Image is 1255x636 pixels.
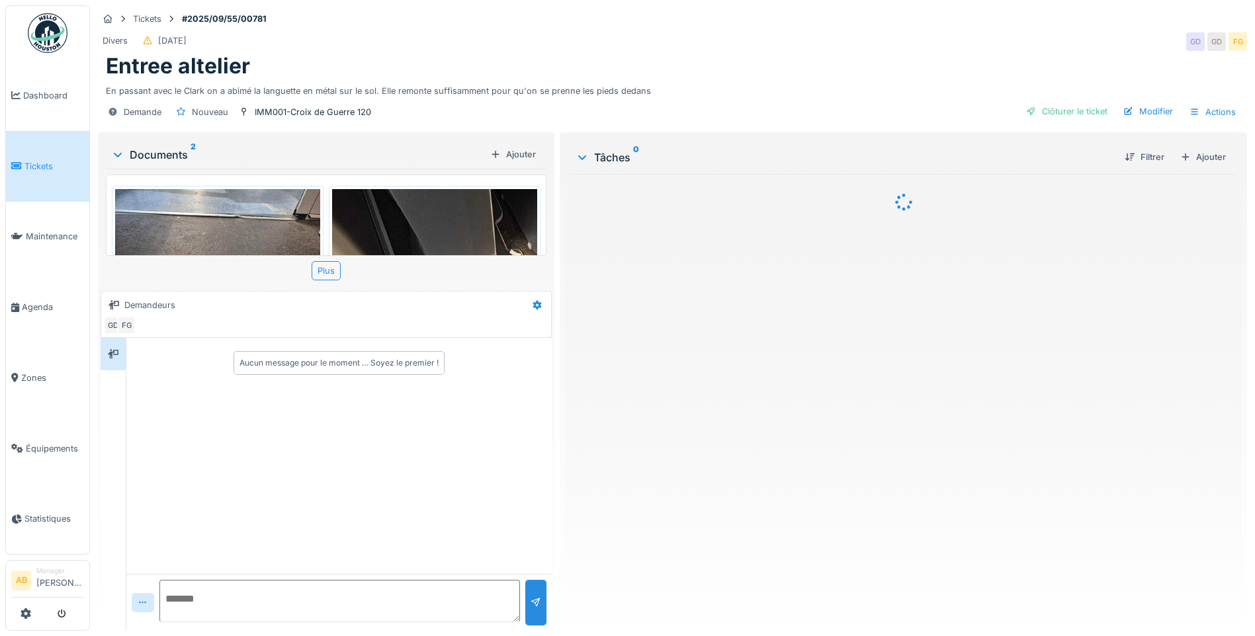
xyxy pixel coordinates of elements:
[576,149,1114,165] div: Tâches
[26,230,84,243] span: Maintenance
[1184,102,1242,122] div: Actions
[332,189,537,633] img: fj8oqmhui1iq0mfwnmmckl34pynf
[106,79,1239,97] div: En passant avec le Clark on a abimé la languette en métal sur le sol. Elle remonte suffisamment p...
[21,372,84,384] span: Zones
[124,299,175,311] div: Demandeurs
[6,272,89,342] a: Agenda
[192,106,228,118] div: Nouveau
[11,571,31,590] li: AB
[106,54,250,79] h1: Entree altelier
[133,13,161,25] div: Tickets
[22,301,84,313] span: Agenda
[104,316,122,335] div: GD
[6,342,89,413] a: Zones
[312,261,341,280] div: Plus
[124,106,161,118] div: Demande
[1021,102,1113,120] div: Clôturer le ticket
[115,189,320,284] img: 20cskn5stkb6mgelacy4n6vvhxg4
[6,131,89,202] a: Tickets
[6,484,89,555] a: Statistiques
[1229,32,1247,51] div: FG
[26,442,84,455] span: Équipements
[191,147,196,163] sup: 2
[6,60,89,131] a: Dashboard
[6,202,89,272] a: Maintenance
[239,357,439,369] div: Aucun message pour le moment … Soyez le premier !
[1175,148,1231,166] div: Ajouter
[111,147,485,163] div: Documents
[1186,32,1205,51] div: GD
[6,413,89,484] a: Équipements
[177,13,272,25] strong: #2025/09/55/00781
[11,566,84,598] a: AB Manager[PERSON_NAME]
[117,316,136,335] div: FG
[28,13,67,53] img: Badge_color-CXgf-gQk.svg
[24,160,84,173] span: Tickets
[158,34,187,47] div: [DATE]
[1119,148,1170,166] div: Filtrer
[23,89,84,102] span: Dashboard
[485,145,541,163] div: Ajouter
[36,566,84,576] div: Manager
[633,149,639,165] sup: 0
[1118,102,1178,120] div: Modifier
[36,566,84,594] li: [PERSON_NAME]
[24,512,84,525] span: Statistiques
[103,34,128,47] div: Divers
[255,106,371,118] div: IMM001-Croix de Guerre 120
[1207,32,1226,51] div: GD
